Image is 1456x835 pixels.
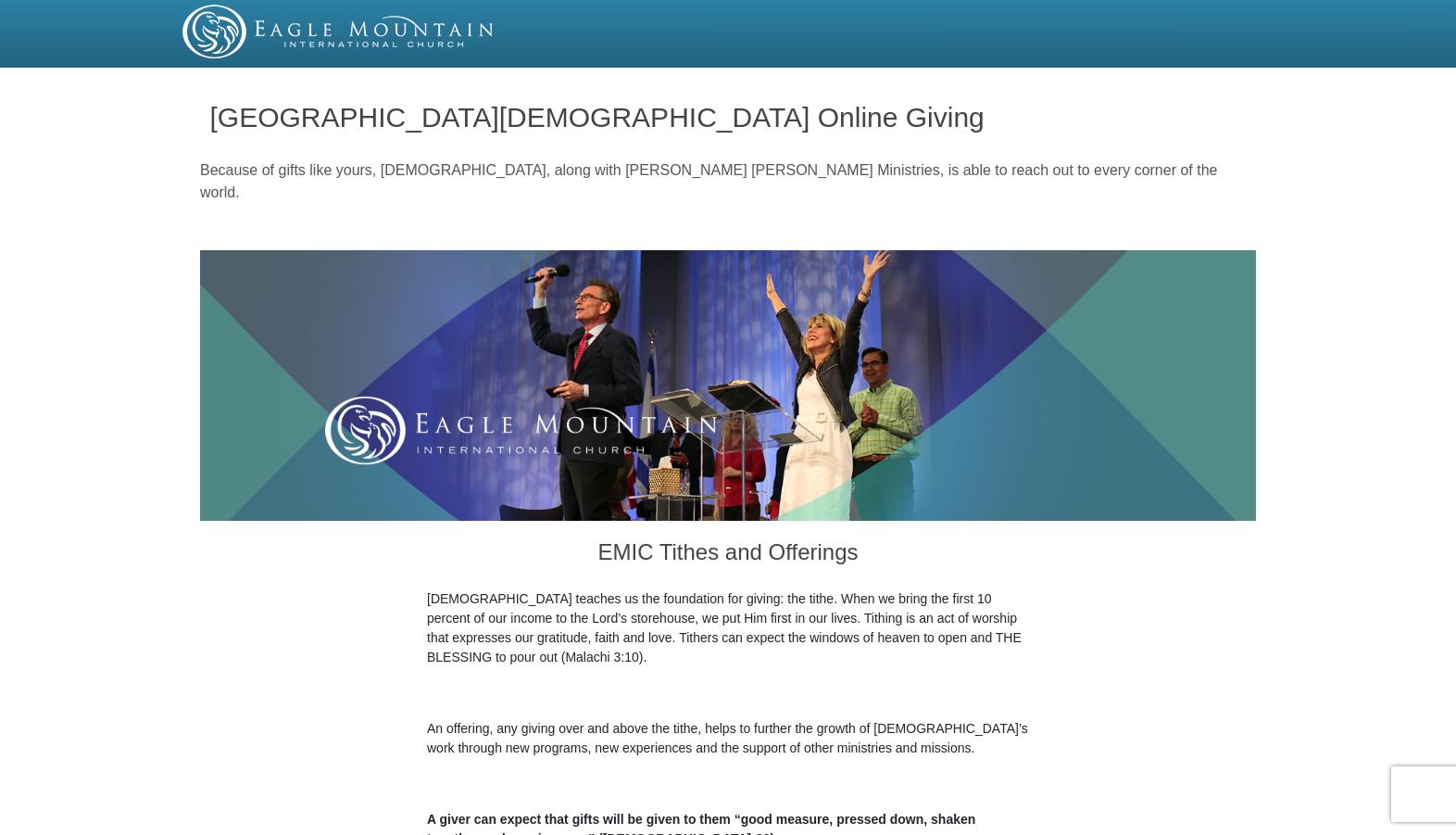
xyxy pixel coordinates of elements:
[427,521,1029,589] h3: EMIC Tithes and Offerings
[200,159,1256,204] p: Because of gifts like yours, [DEMOGRAPHIC_DATA], along with [PERSON_NAME] [PERSON_NAME] Ministrie...
[182,5,496,58] img: EMIC
[427,589,1029,667] p: [DEMOGRAPHIC_DATA] teaches us the foundation for giving: the tithe. When we bring the first 10 pe...
[427,719,1029,758] p: An offering, any giving over and above the tithe, helps to further the growth of [DEMOGRAPHIC_DAT...
[210,102,1247,133] h1: [GEOGRAPHIC_DATA][DEMOGRAPHIC_DATA] Online Giving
